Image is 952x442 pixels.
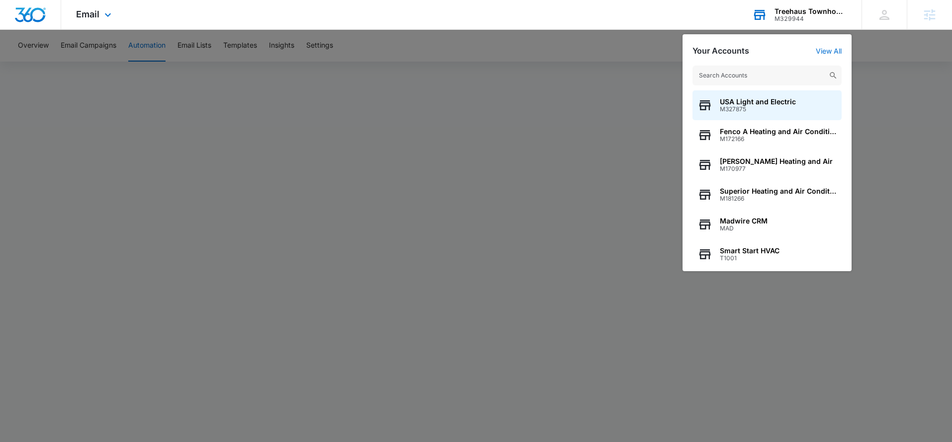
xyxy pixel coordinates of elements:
span: T1001 [720,255,779,262]
button: Smart Start HVACT1001 [692,239,842,269]
span: M170977 [720,165,833,172]
h2: Your Accounts [692,46,749,56]
span: [PERSON_NAME] Heating and Air [720,157,833,165]
span: M181266 [720,195,837,202]
div: account name [775,7,847,15]
button: [PERSON_NAME] Heating and AirM170977 [692,150,842,180]
span: Fenco A Heating and Air Conditioning [720,128,837,136]
span: Superior Heating and Air Conditioning [720,187,837,195]
span: Madwire CRM [720,217,768,225]
span: MAD [720,225,768,232]
div: account id [775,15,847,22]
button: Fenco A Heating and Air ConditioningM172166 [692,120,842,150]
span: Email [76,9,99,19]
span: M327875 [720,106,796,113]
span: USA Light and Electric [720,98,796,106]
a: View All [816,47,842,55]
button: Madwire CRMMAD [692,210,842,239]
span: M172166 [720,136,837,143]
span: Smart Start HVAC [720,247,779,255]
input: Search Accounts [692,66,842,85]
button: USA Light and ElectricM327875 [692,90,842,120]
button: Superior Heating and Air ConditioningM181266 [692,180,842,210]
